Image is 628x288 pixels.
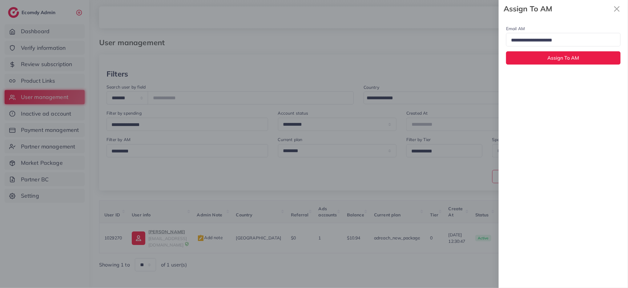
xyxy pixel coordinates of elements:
[506,26,525,32] label: Email AM
[504,3,611,14] strong: Assign To AM
[506,51,621,65] button: Assign To AM
[611,3,623,15] svg: x
[506,33,621,46] div: Search for option
[509,36,613,45] input: Search for option
[611,2,623,15] button: Close
[548,55,579,61] span: Assign To AM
